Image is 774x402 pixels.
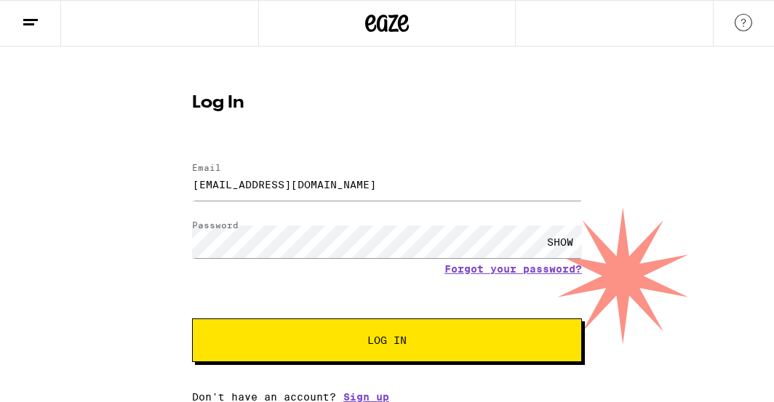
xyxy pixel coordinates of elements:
a: Forgot your password? [444,263,582,275]
span: Log In [367,335,407,345]
div: SHOW [538,225,582,258]
button: Log In [192,318,582,362]
label: Email [192,163,221,172]
input: Email [192,168,582,201]
h1: Log In [192,95,582,112]
label: Password [192,220,239,230]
